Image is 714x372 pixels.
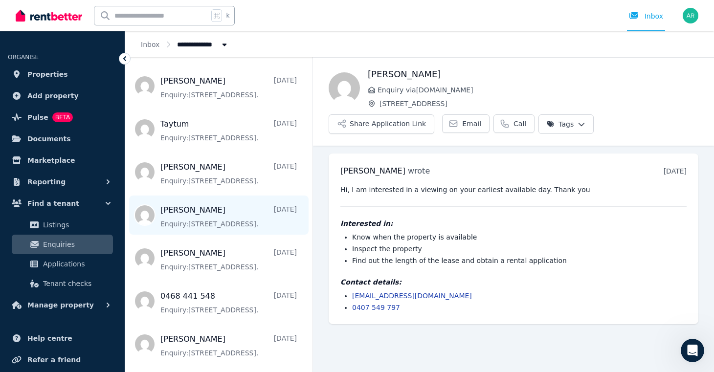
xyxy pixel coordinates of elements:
a: Taytum[DATE]Enquiry:[STREET_ADDRESS]. [160,118,297,143]
button: Manage property [8,295,117,315]
nav: Breadcrumb [125,31,245,57]
a: [PERSON_NAME][DATE]Enquiry:[STREET_ADDRESS]. [160,247,297,272]
span: [PERSON_NAME] [340,166,405,175]
a: [PERSON_NAME][DATE]Enquiry:[STREET_ADDRESS]. [160,161,297,186]
button: Find a tenant [8,194,117,213]
a: [PERSON_NAME][DATE]Enquiry:[STREET_ADDRESS]. [160,204,297,229]
li: Know when the property is available [352,232,687,242]
a: Open in help center [129,303,207,310]
button: Reporting [8,172,117,192]
a: [PERSON_NAME][DATE]Enquiry:[STREET_ADDRESS]. [160,333,297,358]
span: 😐 [161,271,175,290]
span: Properties [27,68,68,80]
span: [STREET_ADDRESS] [379,99,698,109]
a: [EMAIL_ADDRESS][DOMAIN_NAME] [352,292,472,300]
span: k [226,12,229,20]
img: RentBetter [16,8,82,23]
span: Enquiries [43,239,109,250]
span: disappointed reaction [130,271,156,290]
span: BETA [52,112,73,122]
a: Inbox [141,41,159,48]
span: Add property [27,90,79,102]
span: Pulse [27,111,48,123]
a: Refer a friend [8,350,117,370]
span: ORGANISE [8,54,39,61]
span: 😃 [186,271,201,290]
a: 0407 549 797 [352,304,400,311]
a: 0468 441 548[DATE]Enquiry:[STREET_ADDRESS]. [160,290,297,315]
h1: [PERSON_NAME] [368,67,698,81]
span: Email [462,119,481,129]
a: Marketplace [8,151,117,170]
span: Enquiry via [DOMAIN_NAME] [378,85,698,95]
span: Documents [27,133,71,145]
a: Applications [12,254,113,274]
div: Did this answer your question? [12,261,325,272]
span: Refer a friend [27,354,81,366]
img: Mark Brennan [329,72,360,104]
li: Inspect the property [352,244,687,254]
pre: Hi, I am interested in a viewing on your earliest available day. Thank you [340,185,687,195]
span: smiley reaction [181,271,206,290]
span: neutral face reaction [156,271,181,290]
a: Documents [8,129,117,149]
span: Call [513,119,526,129]
a: Add property [8,86,117,106]
span: Find a tenant [27,197,79,209]
a: Tenant checks [12,274,113,293]
span: Manage property [27,299,94,311]
span: Tenant checks [43,278,109,289]
span: Help centre [27,332,72,344]
button: Collapse window [294,4,312,22]
a: Call [493,114,535,133]
a: Enquiries [12,235,113,254]
li: Find out the length of the lease and obtain a rental application [352,256,687,265]
button: go back [6,4,25,22]
h4: Interested in: [340,219,687,228]
span: 😞 [135,271,150,290]
span: wrote [408,166,430,175]
time: [DATE] [664,167,687,175]
span: Applications [43,258,109,270]
a: Help centre [8,328,117,348]
iframe: Intercom live chat [681,339,704,362]
a: Email [442,114,490,133]
div: Inbox [629,11,663,21]
img: Aram Rudd [683,8,698,23]
a: Properties [8,65,117,84]
span: Listings [43,219,109,231]
a: Listings [12,215,113,235]
a: PulseBETA [8,108,117,127]
h4: Contact details: [340,277,687,287]
span: Marketplace [27,154,75,166]
span: Tags [547,119,574,129]
a: [PERSON_NAME][DATE]Enquiry:[STREET_ADDRESS]. [160,75,297,100]
span: Reporting [27,176,66,188]
div: Close [312,4,330,22]
button: Tags [538,114,594,134]
button: Share Application Link [329,114,434,134]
